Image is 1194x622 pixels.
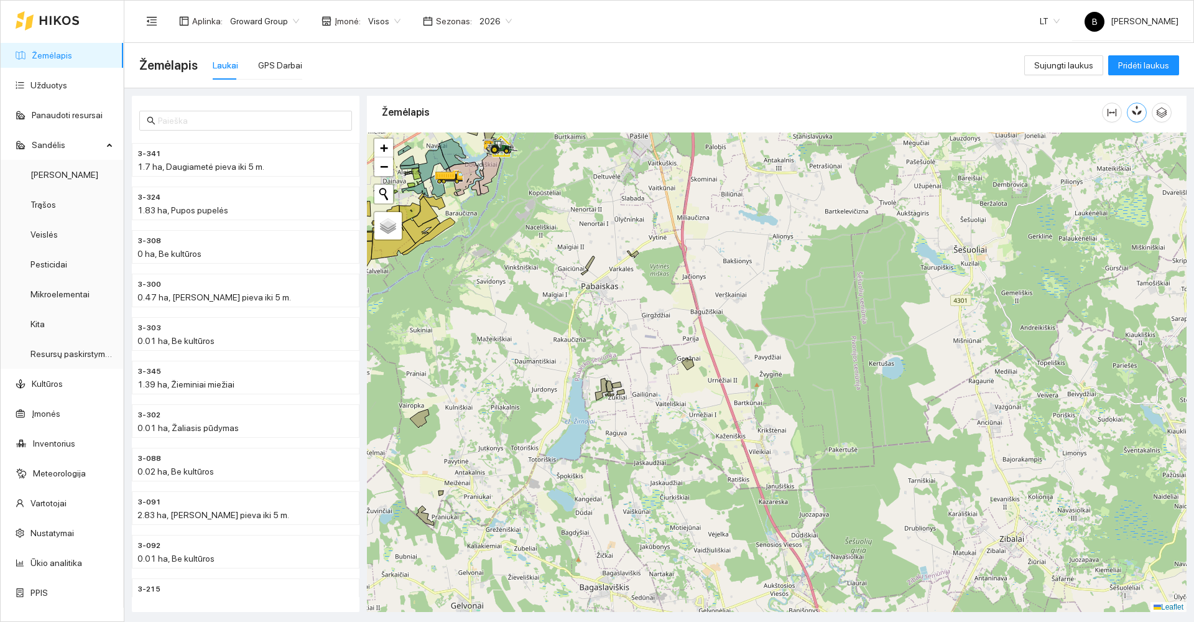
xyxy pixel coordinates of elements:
[30,319,45,329] a: Kita
[30,349,114,359] a: Resursų paskirstymas
[137,466,214,476] span: 0.02 ha, Be kultūros
[30,230,58,239] a: Veislės
[192,14,223,28] span: Aplinka :
[32,409,60,419] a: Įmonės
[137,148,161,160] span: 3-341
[1024,55,1103,75] button: Sujungti laukus
[137,292,291,302] span: 0.47 ha, [PERSON_NAME] pieva iki 5 m.
[137,540,160,552] span: 3-092
[30,498,67,508] a: Vartotojai
[139,9,164,34] button: menu-fold
[436,14,472,28] span: Sezonas :
[380,159,388,174] span: −
[230,12,299,30] span: Groward Group
[137,510,289,520] span: 2.83 ha, [PERSON_NAME] pieva iki 5 m.
[137,496,161,508] span: 3-091
[335,14,361,28] span: Įmonė :
[1024,60,1103,70] a: Sujungti laukus
[479,12,512,30] span: 2026
[423,16,433,26] span: calendar
[30,588,48,598] a: PPIS
[33,439,75,448] a: Inventorius
[30,289,90,299] a: Mikroelementai
[137,379,234,389] span: 1.39 ha, Žieminiai miežiai
[374,157,393,176] a: Zoom out
[30,528,74,538] a: Nustatymai
[1108,55,1179,75] button: Pridėti laukus
[1103,108,1121,118] span: column-width
[137,235,161,247] span: 3-308
[322,16,331,26] span: shop
[137,336,215,346] span: 0.01 ha, Be kultūros
[147,116,155,125] span: search
[30,170,98,180] a: [PERSON_NAME]
[137,322,161,334] span: 3-303
[137,279,161,290] span: 3-300
[30,80,67,90] a: Užduotys
[30,558,82,568] a: Ūkio analitika
[137,423,239,433] span: 0.01 ha, Žaliasis pūdymas
[158,114,345,128] input: Paieška
[374,212,402,239] a: Layers
[146,16,157,27] span: menu-fold
[137,409,160,421] span: 3-302
[32,379,63,389] a: Kultūros
[1102,103,1122,123] button: column-width
[30,259,67,269] a: Pesticidai
[1085,16,1178,26] span: [PERSON_NAME]
[32,50,72,60] a: Žemėlapis
[374,139,393,157] a: Zoom in
[213,58,238,72] div: Laukai
[137,554,215,564] span: 0.01 ha, Be kultūros
[137,366,161,378] span: 3-345
[137,453,161,465] span: 3-088
[1040,12,1060,30] span: LT
[179,16,189,26] span: layout
[32,132,103,157] span: Sandėlis
[137,192,160,203] span: 3-324
[1034,58,1093,72] span: Sujungti laukus
[1118,58,1169,72] span: Pridėti laukus
[380,140,388,155] span: +
[1154,603,1183,611] a: Leaflet
[368,12,400,30] span: Visos
[33,468,86,478] a: Meteorologija
[137,205,228,215] span: 1.83 ha, Pupos pupelės
[382,95,1102,130] div: Žemėlapis
[137,162,264,172] span: 1.7 ha, Daugiametė pieva iki 5 m.
[1108,60,1179,70] a: Pridėti laukus
[258,58,302,72] div: GPS Darbai
[32,110,103,120] a: Panaudoti resursai
[137,583,160,595] span: 3-215
[30,200,56,210] a: Trąšos
[374,185,393,203] button: Initiate a new search
[137,249,201,259] span: 0 ha, Be kultūros
[1092,12,1098,32] span: B
[139,55,198,75] span: Žemėlapis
